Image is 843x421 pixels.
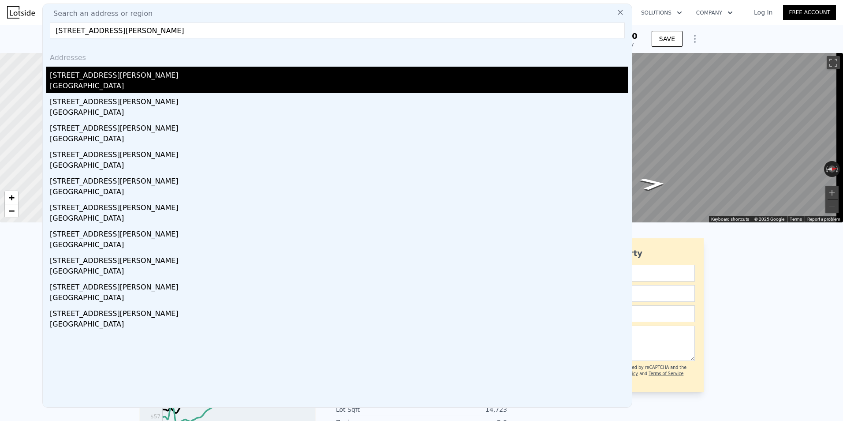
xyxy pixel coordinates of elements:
span: © 2025 Google [754,217,784,222]
button: Keyboard shortcuts [711,216,749,222]
div: [GEOGRAPHIC_DATA] [50,160,628,173]
tspan: $57 [150,413,160,420]
button: Rotate clockwise [836,161,840,177]
div: [GEOGRAPHIC_DATA] [50,107,628,120]
button: Reset the view [824,165,840,173]
button: Show Options [686,30,704,48]
div: [GEOGRAPHIC_DATA] [50,240,628,252]
img: Lotside [7,6,35,19]
div: [GEOGRAPHIC_DATA] [50,293,628,305]
div: [GEOGRAPHIC_DATA] [50,266,628,278]
input: Enter an address, city, region, neighborhood or zip code [50,23,625,38]
button: Rotate counterclockwise [824,161,829,177]
button: Solutions [634,5,689,21]
a: Log In [743,8,783,17]
a: Zoom in [5,191,18,204]
path: Go North, Southaven Rd [630,175,676,193]
div: 14,723 [421,405,507,414]
div: This site is protected by reCAPTCHA and the Google and apply. [593,365,695,383]
div: [GEOGRAPHIC_DATA] [50,81,628,93]
span: + [9,192,15,203]
div: [GEOGRAPHIC_DATA] [50,134,628,146]
div: [STREET_ADDRESS][PERSON_NAME] [50,226,628,240]
button: Toggle fullscreen view [827,56,840,69]
div: [STREET_ADDRESS][PERSON_NAME] [50,146,628,160]
button: SAVE [652,31,683,47]
div: [STREET_ADDRESS][PERSON_NAME] [50,278,628,293]
div: [STREET_ADDRESS][PERSON_NAME] [50,120,628,134]
a: Terms (opens in new tab) [790,217,802,222]
div: [GEOGRAPHIC_DATA] [50,213,628,226]
div: Lot Sqft [336,405,421,414]
button: Zoom in [825,186,839,199]
a: Free Account [783,5,836,20]
tspan: $72 [150,402,160,409]
div: [STREET_ADDRESS][PERSON_NAME] [50,67,628,81]
button: Company [689,5,740,21]
div: [STREET_ADDRESS][PERSON_NAME] [50,93,628,107]
span: − [9,205,15,216]
div: [GEOGRAPHIC_DATA] [50,187,628,199]
div: Addresses [46,45,628,67]
div: [STREET_ADDRESS][PERSON_NAME] [50,305,628,319]
a: Report a problem [807,217,840,222]
div: [STREET_ADDRESS][PERSON_NAME] [50,252,628,266]
div: [STREET_ADDRESS][PERSON_NAME] [50,199,628,213]
div: [GEOGRAPHIC_DATA] [50,319,628,331]
a: Zoom out [5,204,18,218]
a: Terms of Service [649,371,683,376]
button: Zoom out [825,200,839,213]
span: Search an address or region [46,8,153,19]
div: [STREET_ADDRESS][PERSON_NAME] [50,173,628,187]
